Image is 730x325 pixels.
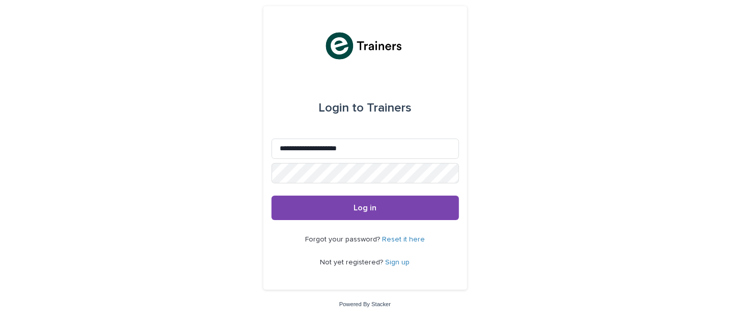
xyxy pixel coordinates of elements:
a: Reset it here [382,236,425,243]
img: K0CqGN7SDeD6s4JG8KQk [323,31,407,61]
span: Not yet registered? [320,259,386,266]
span: Login to [318,102,364,114]
div: Trainers [318,94,412,122]
button: Log in [272,196,459,220]
span: Forgot your password? [305,236,382,243]
a: Powered By Stacker [339,301,391,307]
span: Log in [354,204,376,212]
a: Sign up [386,259,410,266]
